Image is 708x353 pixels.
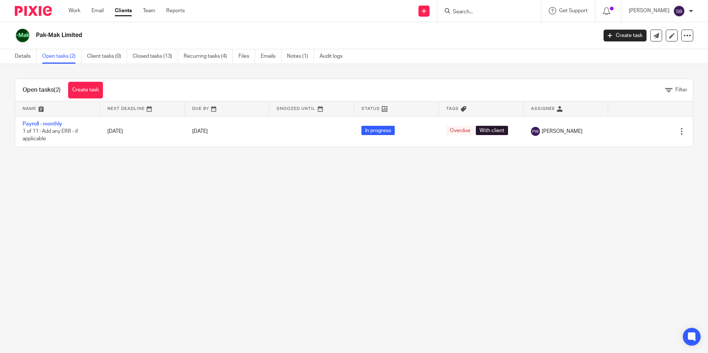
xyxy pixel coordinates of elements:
a: Team [143,7,155,14]
span: Get Support [559,8,588,13]
span: Status [361,107,380,111]
img: Pixie [15,6,52,16]
img: svg%3E [673,5,685,17]
span: [DATE] [192,129,208,134]
a: Client tasks (0) [87,49,127,64]
span: Snoozed Until [277,107,315,111]
td: [DATE] [100,116,185,147]
span: 1 of 11 · Add any ERR - if applicable [23,129,78,142]
a: Notes (1) [287,49,314,64]
span: Overdue [446,126,474,135]
a: Open tasks (2) [42,49,81,64]
a: Emails [261,49,281,64]
input: Search [452,9,519,16]
a: Work [69,7,80,14]
a: Clients [115,7,132,14]
h1: Open tasks [23,86,61,94]
a: Email [91,7,104,14]
a: Recurring tasks (4) [184,49,233,64]
a: Closed tasks (13) [133,49,178,64]
span: [PERSON_NAME] [542,128,582,135]
a: Create task [604,30,647,41]
span: Tags [446,107,459,111]
span: Filter [675,87,687,93]
img: svg%3E [531,127,540,136]
a: Details [15,49,37,64]
span: In progress [361,126,395,135]
span: With client [476,126,508,135]
a: Payroll - monthly [23,121,62,127]
a: Reports [166,7,185,14]
p: [PERSON_NAME] [629,7,669,14]
a: Files [238,49,255,64]
img: lOGO.png [15,28,30,43]
h2: Pak-Mak Limited [36,31,481,39]
span: (2) [54,87,61,93]
a: Audit logs [320,49,348,64]
a: Create task [68,82,103,98]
